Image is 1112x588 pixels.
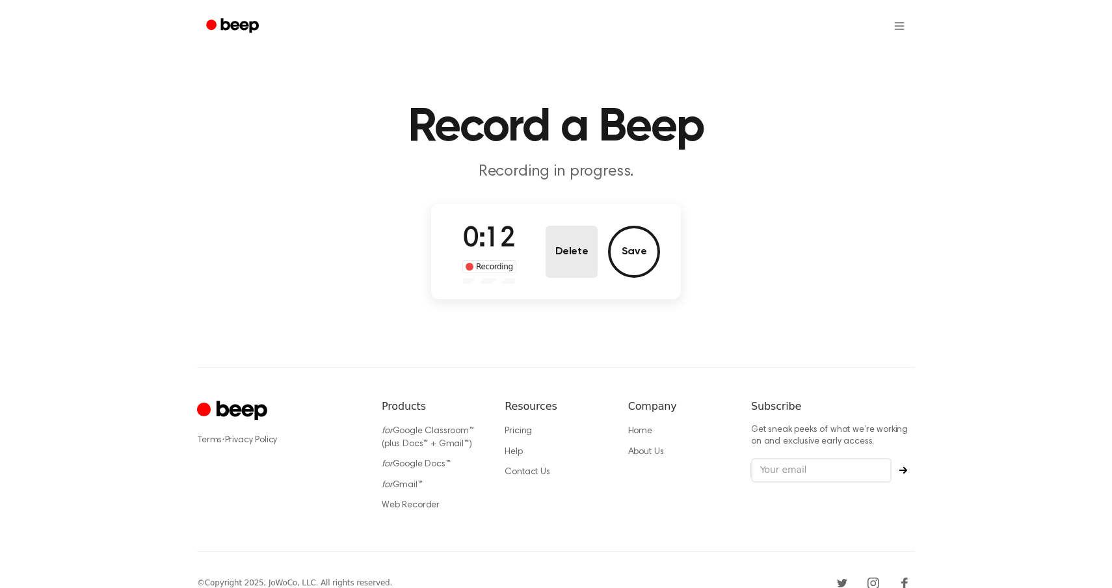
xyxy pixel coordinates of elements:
[463,226,515,253] span: 0:12
[382,460,451,469] a: forGoogle Docs™
[197,399,271,424] a: Cruip
[462,260,516,273] div: Recording
[197,436,222,445] a: Terms
[223,104,889,151] h1: Record a Beep
[505,468,549,477] a: Contact Us
[608,226,660,278] button: Save Audio Record
[546,226,598,278] button: Delete Audio Record
[892,466,915,474] button: Subscribe
[382,427,393,436] i: for
[382,501,440,510] a: Web Recorder
[628,427,652,436] a: Home
[382,460,393,469] i: for
[505,448,522,457] a: Help
[628,448,664,457] a: About Us
[197,434,361,447] div: ·
[225,436,278,445] a: Privacy Policy
[751,399,915,414] h6: Subscribe
[382,481,393,490] i: for
[382,481,423,490] a: forGmail™
[751,458,892,483] input: Your email
[382,427,474,449] a: forGoogle Classroom™ (plus Docs™ + Gmail™)
[884,10,915,42] button: Open menu
[197,14,271,39] a: Beep
[306,161,806,183] p: Recording in progress.
[751,425,915,448] p: Get sneak peeks of what we’re working on and exclusive early access.
[382,399,484,414] h6: Products
[505,427,532,436] a: Pricing
[505,399,607,414] h6: Resources
[628,399,730,414] h6: Company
